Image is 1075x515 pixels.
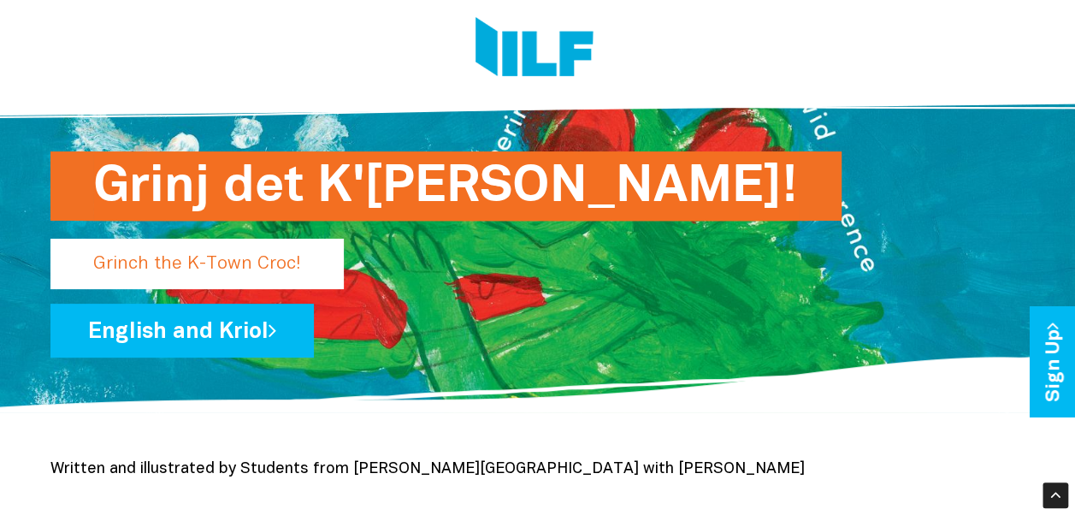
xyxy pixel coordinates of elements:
a: English and Kriol [50,304,314,358]
p: Grinch the K-Town Croc! [50,239,344,289]
a: Grinj det K'[PERSON_NAME]! [50,248,756,263]
div: Scroll Back to Top [1043,482,1068,508]
span: Written and illustrated by Students from [PERSON_NAME][GEOGRAPHIC_DATA] with [PERSON_NAME] [50,462,805,477]
h1: Grinj det K'[PERSON_NAME]! [93,151,799,221]
img: Logo [475,17,594,81]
